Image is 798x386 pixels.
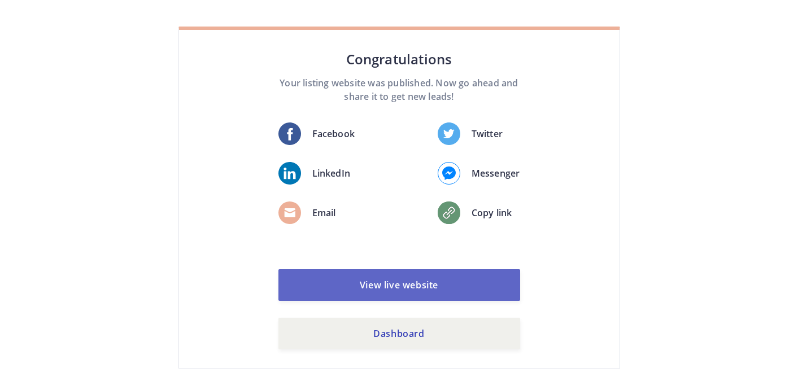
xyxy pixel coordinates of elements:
[278,269,520,301] a: View live website
[472,166,520,180] p: Messenger
[438,201,460,224] img: fb
[278,76,520,103] p: Your listing website was published. Now go ahead and share it to get new leads!
[278,201,301,224] img: fb
[278,162,301,185] img: fb
[312,206,336,220] p: Email
[472,127,503,141] p: Twitter
[438,162,460,185] img: fb
[438,122,460,145] img: twitter
[278,122,301,145] img: fb
[278,49,520,69] h4: Congratulations
[278,318,520,349] a: Dashboard
[312,166,351,180] p: LinkedIn
[312,127,355,141] p: Facebook
[472,206,512,220] p: Copy link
